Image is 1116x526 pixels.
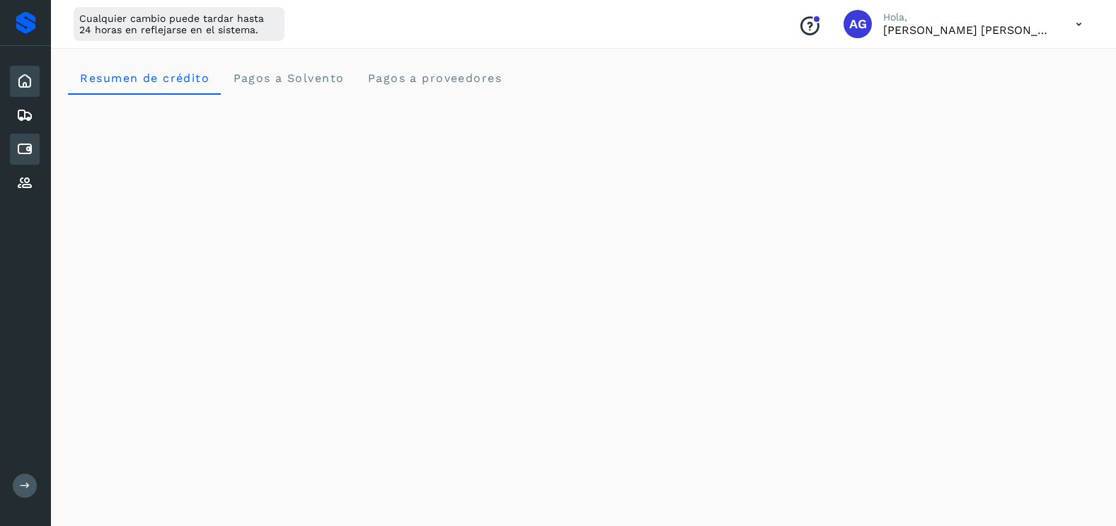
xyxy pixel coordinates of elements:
p: Abigail Gonzalez Leon [883,23,1053,37]
span: Resumen de crédito [79,71,209,85]
span: Pagos a Solvento [232,71,344,85]
div: Proveedores [10,168,40,199]
div: Cuentas por pagar [10,134,40,165]
span: Pagos a proveedores [367,71,502,85]
p: Hola, [883,11,1053,23]
div: Cualquier cambio puede tardar hasta 24 horas en reflejarse en el sistema. [74,7,284,41]
div: Embarques [10,100,40,131]
div: Inicio [10,66,40,97]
